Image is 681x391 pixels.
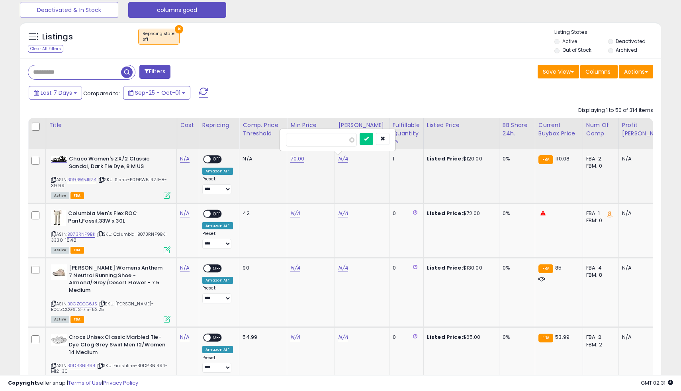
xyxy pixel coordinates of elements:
[538,334,553,342] small: FBA
[554,29,661,36] p: Listing States:
[616,47,637,53] label: Archived
[128,2,227,18] button: columns good
[427,264,493,272] div: $130.00
[427,334,493,341] div: $65.00
[202,277,233,284] div: Amazon AI *
[338,155,348,163] a: N/A
[290,333,300,341] a: N/A
[427,333,463,341] b: Listed Price:
[586,155,613,162] div: FBA: 2
[290,155,304,163] a: 70.00
[211,265,223,272] span: OFF
[538,121,579,138] div: Current Buybox Price
[139,65,170,79] button: Filters
[586,334,613,341] div: FBA: 2
[51,156,67,162] img: 31rk7fgtRjL._SL40_.jpg
[211,334,223,341] span: OFF
[202,231,233,249] div: Preset:
[290,209,300,217] a: N/A
[68,210,165,227] b: Columbia Men's Flex ROC Pant,Fossil,33W x 30L
[538,65,579,78] button: Save View
[555,333,569,341] span: 53.99
[586,121,615,138] div: Num of Comp.
[143,37,175,42] div: off
[202,355,233,373] div: Preset:
[67,176,96,183] a: B09BW5JRZ4
[51,334,170,384] div: ASIN:
[503,210,529,217] div: 0%
[51,210,170,252] div: ASIN:
[427,155,463,162] b: Listed Price:
[67,231,95,238] a: B073RNF9BK
[503,334,529,341] div: 0%
[503,155,529,162] div: 0%
[427,264,463,272] b: Listed Price:
[562,47,591,53] label: Out of Stock
[180,264,190,272] a: N/A
[243,121,284,138] div: Comp. Price Threshold
[51,301,154,313] span: | SKU: [PERSON_NAME]-B0CZCCG6JS-7.5-52.25
[70,316,84,323] span: FBA
[555,155,569,162] span: 110.08
[586,264,613,272] div: FBA: 4
[51,192,69,199] span: All listings currently available for purchase on Amazon
[616,38,646,45] label: Deactivated
[622,121,669,138] div: Profit [PERSON_NAME]
[290,121,331,129] div: Min Price
[243,210,281,217] div: 42
[70,192,84,199] span: FBA
[243,334,281,341] div: 54.99
[103,379,138,387] a: Privacy Policy
[51,176,167,188] span: | SKU: Sierra-B09BW5JRZ4-8-39.99
[619,65,653,78] button: Actions
[211,211,223,217] span: OFF
[28,45,63,53] div: Clear All Filters
[49,121,173,129] div: Title
[20,2,118,18] button: Deactivated & In Stock
[180,155,190,163] a: N/A
[538,264,553,273] small: FBA
[143,31,175,43] span: Repricing state :
[578,107,653,114] div: Displaying 1 to 50 of 314 items
[67,301,97,307] a: B0CZCCG6JS
[503,121,532,138] div: BB Share 24h.
[180,209,190,217] a: N/A
[243,264,281,272] div: 90
[41,89,72,97] span: Last 7 Days
[180,333,190,341] a: N/A
[202,121,236,129] div: Repricing
[51,155,170,198] div: ASIN:
[202,346,233,353] div: Amazon AI *
[622,155,667,162] div: N/A
[51,334,67,346] img: 31YM+pJKpmL._SL40_.jpg
[562,38,577,45] label: Active
[393,210,417,217] div: 0
[555,264,562,272] span: 85
[51,210,66,226] img: 31MiFtBBOgL._SL40_.jpg
[67,362,95,369] a: B0DR3N1R94
[338,121,386,129] div: [PERSON_NAME]
[641,379,673,387] span: 2025-10-9 02:31 GMT
[586,162,613,170] div: FBM: 0
[393,334,417,341] div: 0
[586,272,613,279] div: FBM: 8
[51,231,168,243] span: | SKU: Columbia-B073RNF9BK- 3330-18.48
[503,264,529,272] div: 0%
[427,210,493,217] div: $72.00
[202,222,233,229] div: Amazon AI *
[42,31,73,43] h5: Listings
[8,379,138,387] div: seller snap | |
[393,264,417,272] div: 0
[580,65,618,78] button: Columns
[51,247,69,254] span: All listings currently available for purchase on Amazon
[243,155,281,162] div: N/A
[427,121,496,129] div: Listed Price
[51,264,67,280] img: 31vs2LyzV0L._SL40_.jpg
[622,264,667,272] div: N/A
[69,155,166,172] b: Chaco Women's ZX/2 Classic Sandal, Dark Tie Dye, 8 M US
[586,341,613,348] div: FBM: 2
[202,176,233,194] div: Preset:
[586,217,613,224] div: FBM: 0
[622,210,667,217] div: N/A
[338,333,348,341] a: N/A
